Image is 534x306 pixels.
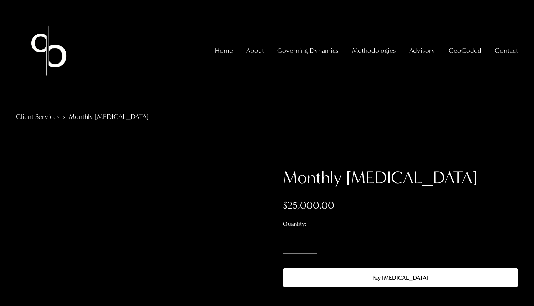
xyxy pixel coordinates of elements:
a: Client Services [16,110,60,123]
img: Christopher Sanchez &amp; Co. [16,18,82,84]
span: About [246,44,264,57]
span: Methodologies [352,44,396,57]
: Pay [MEDICAL_DATA] [283,268,518,287]
span: Governing Dynamics [277,44,339,57]
input: Quantity [283,230,317,254]
div: $25,000.00 [283,199,518,212]
h1: Monthly [MEDICAL_DATA] [283,166,518,190]
a: folder dropdown [495,44,518,57]
a: GeoCoded [449,44,482,57]
span: Contact [495,44,518,57]
a: Monthly [MEDICAL_DATA] [69,110,149,123]
a: folder dropdown [277,44,339,57]
a: Home [215,44,233,57]
a: folder dropdown [352,44,396,57]
div: Pay [MEDICAL_DATA] [300,274,502,281]
span: Advisory [409,44,435,57]
div: Quantity: [283,221,518,227]
a: folder dropdown [409,44,435,57]
a: folder dropdown [246,44,264,57]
